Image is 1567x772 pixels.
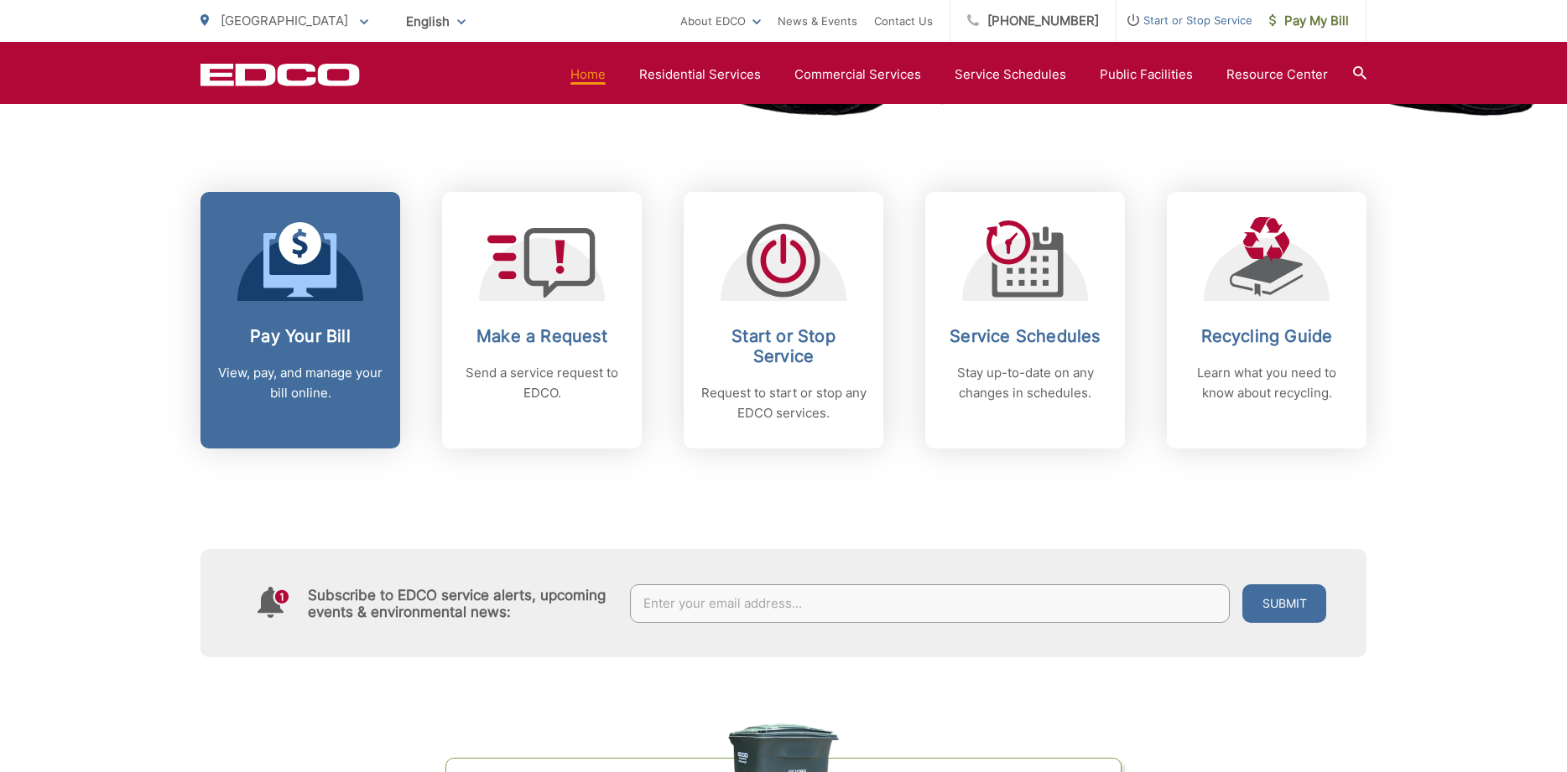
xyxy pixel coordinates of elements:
[955,65,1066,85] a: Service Schedules
[308,587,613,620] h4: Subscribe to EDCO service alerts, upcoming events & environmental news:
[459,326,625,346] h2: Make a Request
[874,11,933,31] a: Contact Us
[200,192,400,448] a: Pay Your Bill View, pay, and manage your bill online.
[442,192,642,448] a: Make a Request Send a service request to EDCO.
[942,363,1108,403] p: Stay up-to-date on any changes in schedules.
[1184,363,1350,403] p: Learn what you need to know about recycling.
[700,383,867,423] p: Request to start or stop any EDCO services.
[778,11,857,31] a: News & Events
[1242,584,1326,623] button: Submit
[700,326,867,366] h2: Start or Stop Service
[942,326,1108,346] h2: Service Schedules
[1226,65,1328,85] a: Resource Center
[1184,326,1350,346] h2: Recycling Guide
[221,13,348,28] span: [GEOGRAPHIC_DATA]
[200,63,360,86] a: EDCD logo. Return to the homepage.
[217,326,383,346] h2: Pay Your Bill
[1100,65,1193,85] a: Public Facilities
[570,65,606,85] a: Home
[925,192,1125,448] a: Service Schedules Stay up-to-date on any changes in schedules.
[794,65,921,85] a: Commercial Services
[217,363,383,403] p: View, pay, and manage your bill online.
[1167,192,1367,448] a: Recycling Guide Learn what you need to know about recycling.
[393,7,478,36] span: English
[1269,11,1349,31] span: Pay My Bill
[639,65,761,85] a: Residential Services
[459,363,625,403] p: Send a service request to EDCO.
[630,584,1231,623] input: Enter your email address...
[680,11,761,31] a: About EDCO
